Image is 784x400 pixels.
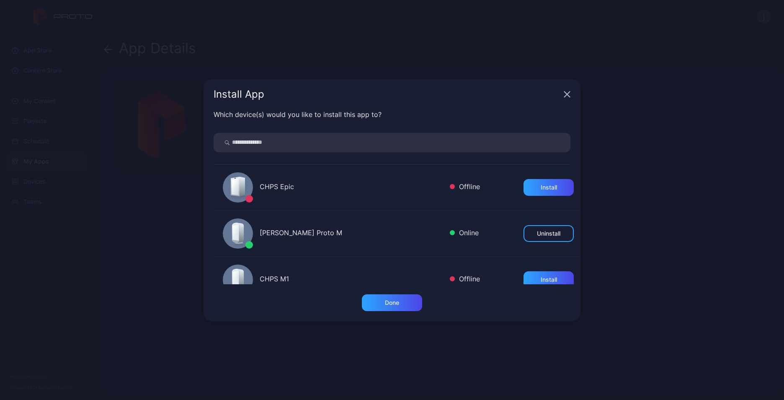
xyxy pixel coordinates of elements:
div: Offline [450,274,480,286]
div: [PERSON_NAME] Proto M [260,228,443,240]
div: CHPS Epic [260,182,443,194]
div: Offline [450,182,480,194]
div: CHPS M1 [260,274,443,286]
button: Install [524,271,574,288]
button: Uninstall [524,225,574,242]
div: Install [541,184,557,191]
button: Done [362,294,422,311]
div: Uninstall [537,230,560,237]
button: Install [524,179,574,196]
div: Install App [214,89,560,99]
div: Which device(s) would you like to install this app to? [214,109,570,119]
div: Online [450,228,479,240]
div: Install [541,276,557,283]
div: Done [385,299,399,306]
